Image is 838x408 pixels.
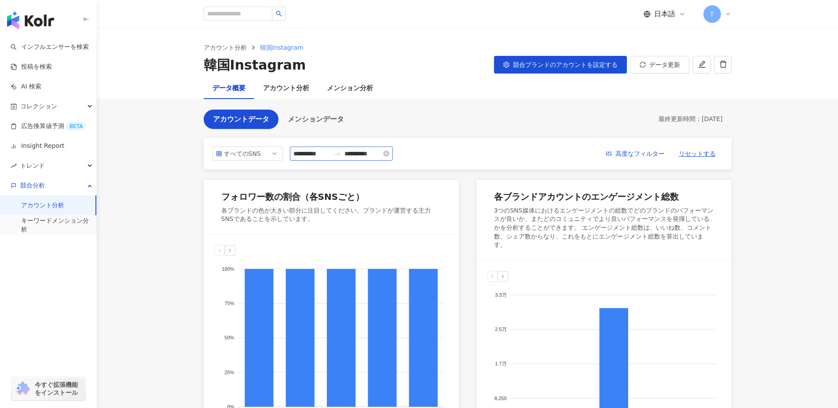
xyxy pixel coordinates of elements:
[7,11,54,29] img: logo
[719,60,727,68] span: delete
[649,61,680,68] span: データ更新
[222,266,234,272] tspan: 100%
[659,115,722,124] div: 最終更新時間：[DATE]
[11,82,41,91] a: AI 検索
[495,292,506,297] tspan: 3.3万
[630,56,689,74] button: データ更新
[383,151,389,157] span: close-circle
[11,122,86,131] a: 広告換算値予測BETA
[21,201,64,210] a: アカウント分析
[224,301,234,306] tspan: 75%
[654,9,675,19] span: 日本語
[212,83,245,94] div: データ概要
[224,147,252,160] div: すべてのSNS
[495,327,506,332] tspan: 2.5万
[640,62,646,68] span: sync
[513,61,618,68] span: 競合ブランドのアカウントを設定する
[202,43,249,52] a: アカウント分析
[495,361,506,366] tspan: 1.7万
[20,96,57,116] span: コレクション
[11,163,17,169] span: rise
[20,156,45,176] span: トレンド
[494,191,679,203] div: 各ブランドアカウントのエンゲージメント総数
[20,176,45,195] span: 競合分析
[260,44,304,51] span: 韓国Instagram
[204,56,306,74] div: 韓国Instagram
[11,43,89,51] a: searchインフルエンサーを検索
[221,206,441,224] div: 各ブランドの色が大きい部分に注目してください。ブランドが運営する主力SNSであることを示しています。
[334,150,341,157] span: swap-right
[672,147,723,161] button: リセットする
[11,377,85,401] a: chrome extension今すぐ拡張機能をインストール
[698,60,706,68] span: edit
[599,147,672,161] button: 高度なフィルター
[11,142,64,151] a: Insight Report
[11,62,52,71] a: 投稿を検索
[503,62,509,68] span: setting
[14,382,31,396] img: chrome extension
[263,83,309,94] div: アカウント分析
[224,335,234,340] tspan: 50%
[224,370,234,375] tspan: 25%
[276,11,282,17] span: search
[213,115,269,123] span: アカウントデータ
[278,110,353,129] button: メンションデータ
[21,217,89,234] a: キーワードメンション分析
[679,147,716,161] span: リセットする
[221,191,365,203] div: フォロワー数の割合（各SNSごと）
[710,9,714,19] span: T
[288,115,344,123] span: メンションデータ
[327,83,373,94] div: メンション分析
[494,395,507,401] tspan: 8,250
[615,147,665,161] span: 高度なフィルター
[334,150,341,157] span: to
[35,381,83,397] span: 今すぐ拡張機能をインストール
[494,56,627,74] button: 競合ブランドのアカウントを設定する
[494,206,714,250] div: 3つのSNS媒体におけるエンゲージメントの総数でどのブランドのパフォーマンスが良いか、またどのコミュニティでより良いパフォーマンスを発揮しているかを分析することができます。 エンゲージメント総数...
[204,110,278,129] button: アカウントデータ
